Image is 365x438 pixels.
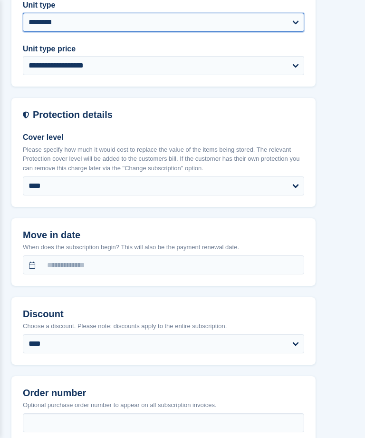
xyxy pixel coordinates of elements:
p: Please specify how much it would cost to replace the value of the items being stored. The relevan... [23,145,304,173]
p: Choose a discount. Please note: discounts apply to the entire subscription. [23,321,304,331]
h2: Discount [23,309,304,320]
img: insurance-details-icon-731ffda60807649b61249b889ba3c5e2b5c27d34e2e1fb37a309f0fde93ff34a.svg [23,109,29,120]
label: Unit type price [23,43,304,55]
h2: Protection details [33,109,304,120]
label: Cover level [23,132,304,143]
h2: Order number [23,388,304,399]
h2: Move in date [23,230,304,241]
p: When does the subscription begin? This will also be the payment renewal date. [23,243,304,252]
p: Optional purchase order number to appear on all subscription invoices. [23,400,304,410]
